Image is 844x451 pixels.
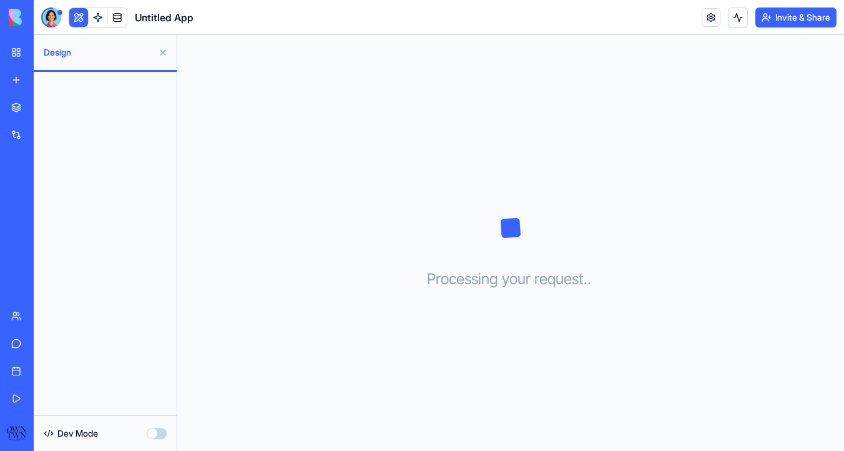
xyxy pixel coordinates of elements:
[584,269,587,289] span: .
[587,269,591,289] span: .
[135,10,194,25] span: Untitled App
[6,424,26,444] img: ACg8ocLZlWwsaY0KeWuVx4Gx3F4YhVUnQnqK3hXZHGjLUyS3e9QNChpq=s96-c
[755,7,837,27] button: Invite & Share
[57,427,98,440] span: Dev Mode
[9,9,86,26] img: logo
[44,46,153,59] span: Design
[427,269,595,289] h3: Processing your request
